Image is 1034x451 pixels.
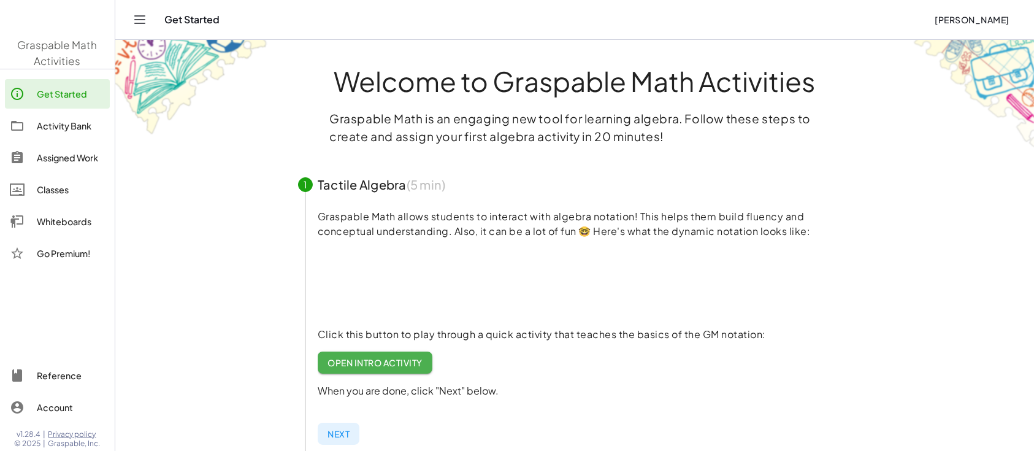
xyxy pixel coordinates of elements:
a: Assigned Work [5,143,110,172]
div: Go Premium! [37,246,105,261]
div: Whiteboards [37,214,105,229]
span: Open Intro Activity [327,357,423,368]
a: Whiteboards [5,207,110,236]
span: v1.28.4 [17,430,41,439]
a: Privacy policy [48,430,101,439]
div: Account [37,400,105,415]
video: What is this? This is dynamic math notation. Dynamic math notation plays a central role in how Gr... [318,236,502,328]
button: 1Tactile Algebra(5 min) [283,165,866,204]
a: Get Started [5,79,110,109]
p: Click this button to play through a quick activity that teaches the basics of the GM notation: [318,327,851,342]
div: Assigned Work [37,150,105,165]
button: Toggle navigation [130,10,150,29]
a: Reference [5,361,110,390]
p: When you are done, click "Next" below. [318,384,851,398]
a: Activity Bank [5,111,110,141]
span: | [44,439,46,449]
h1: Welcome to Graspable Math Activities [275,67,874,95]
div: Classes [37,182,105,197]
a: Open Intro Activity [318,352,432,374]
span: Next [327,428,350,439]
span: | [44,430,46,439]
a: Account [5,393,110,422]
a: Classes [5,175,110,204]
div: 1 [298,177,313,192]
div: Reference [37,368,105,383]
span: © 2025 [15,439,41,449]
p: Graspable Math is an engaging new tool for learning algebra. Follow these steps to create and ass... [329,110,820,145]
button: Next [318,423,359,445]
span: Graspable Math Activities [18,38,98,67]
p: Graspable Math allows students to interact with algebra notation! This helps them build fluency a... [318,209,851,239]
div: Activity Bank [37,118,105,133]
button: [PERSON_NAME] [925,9,1019,31]
span: Graspable, Inc. [48,439,101,449]
span: [PERSON_NAME] [935,14,1009,25]
div: Get Started [37,87,105,101]
img: get-started-bg-ul-Ceg4j33I.png [115,39,269,136]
